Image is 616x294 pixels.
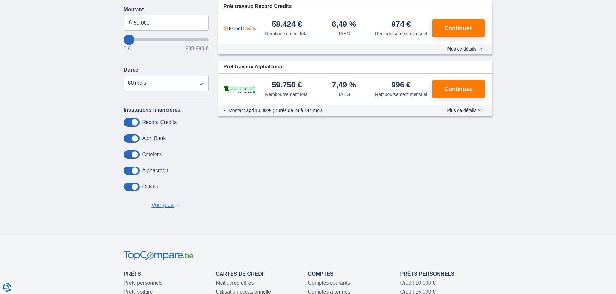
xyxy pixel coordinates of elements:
[432,19,485,37] button: Continuez
[332,20,356,29] div: 6,49 %
[265,30,308,37] div: Remboursement total
[142,152,162,157] label: Cetelem
[124,280,163,286] a: Prêts personnels
[444,25,472,31] span: Continuez
[272,20,302,29] div: 58.424 €
[375,30,427,37] div: Remboursement mensuel
[223,84,256,94] img: pret personnel AlphaCredit
[142,119,177,125] label: Record Credits
[142,184,158,190] label: Cofidis
[400,271,455,277] a: Prêts personnels
[216,280,254,286] a: Meilleures offres
[142,168,168,174] label: Alphacredit
[332,81,356,90] div: 7,49 %
[338,30,350,37] div: TAEG
[124,7,209,13] label: Montant
[124,251,193,261] img: TopCompare
[142,136,166,141] label: Aion Bank
[223,20,256,36] img: pret personnel Record Credits
[272,81,302,90] div: 59.750 €
[149,201,183,210] button: Voir plus ▼
[151,201,174,209] span: Voir plus
[216,271,266,277] a: Cartes de Crédit
[444,86,472,92] span: Continuez
[129,19,132,26] span: €
[447,47,482,51] span: Plus de détails
[265,91,308,97] div: Remboursement total
[223,3,292,10] span: Prêt travaux Record Credits
[186,46,209,51] span: 999.999 €
[124,107,180,113] label: Institutions financières
[308,271,334,277] a: Comptes
[338,91,350,97] div: TAEG
[391,81,411,90] div: 996 €
[124,271,141,277] a: Prêts
[432,80,485,98] button: Continuez
[124,46,131,51] span: 0 €
[124,38,209,41] input: wantToBorrow
[442,108,487,113] button: Plus de détails
[375,91,427,97] div: Remboursement mensuel
[229,107,428,114] li: Montant apd 10.000€ ; durée de 24 à 144 mois
[442,46,487,52] button: Plus de détails
[391,20,411,29] div: 974 €
[124,67,138,73] label: Durée
[176,204,181,207] span: ▼
[223,63,284,71] span: Prêt travaux AlphaCredit
[447,108,482,113] span: Plus de détails
[308,280,350,286] a: Comptes courants
[400,280,436,286] a: Crédit 10.000 €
